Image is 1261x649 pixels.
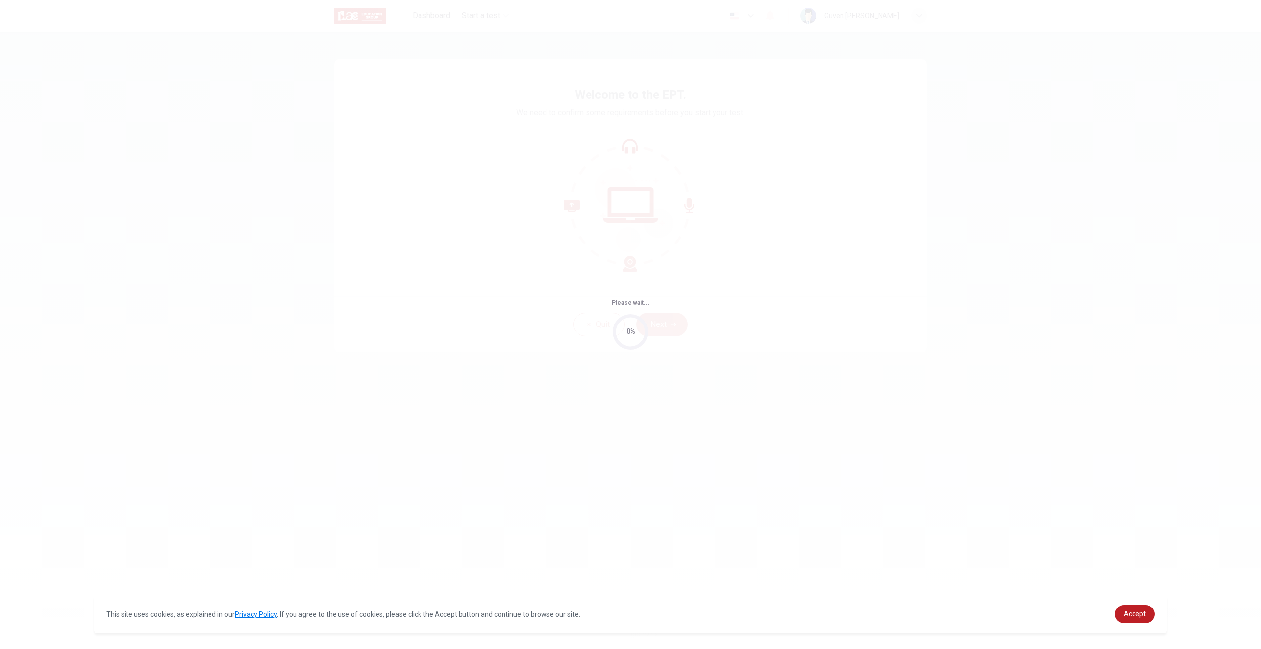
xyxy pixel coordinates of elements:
[626,326,635,337] div: 0%
[1115,605,1155,623] a: dismiss cookie message
[612,299,650,306] span: Please wait...
[106,610,580,618] span: This site uses cookies, as explained in our . If you agree to the use of cookies, please click th...
[94,595,1166,633] div: cookieconsent
[235,610,277,618] a: Privacy Policy
[1124,610,1146,618] span: Accept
